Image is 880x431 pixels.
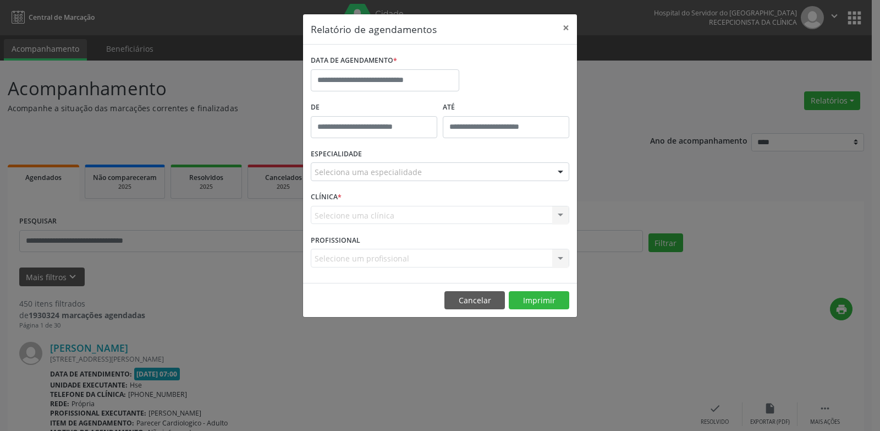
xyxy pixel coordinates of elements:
label: PROFISSIONAL [311,232,360,249]
button: Cancelar [444,291,505,310]
span: Seleciona uma especialidade [315,166,422,178]
label: ATÉ [443,99,569,116]
label: DATA DE AGENDAMENTO [311,52,397,69]
label: CLÍNICA [311,189,342,206]
label: ESPECIALIDADE [311,146,362,163]
button: Imprimir [509,291,569,310]
h5: Relatório de agendamentos [311,22,437,36]
label: De [311,99,437,116]
button: Close [555,14,577,41]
